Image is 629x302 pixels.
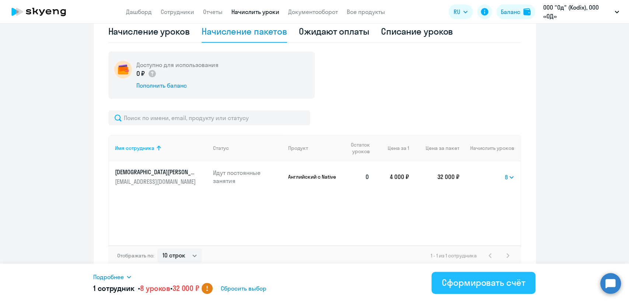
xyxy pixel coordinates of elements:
[375,135,409,161] th: Цена за 1
[213,145,282,151] div: Статус
[115,168,198,176] p: [DEMOGRAPHIC_DATA][PERSON_NAME]
[114,61,132,78] img: wallet-circle.png
[108,25,190,37] div: Начисление уроков
[117,252,154,259] span: Отображать по:
[454,7,460,16] span: RU
[136,81,219,89] div: Пополнить баланс
[539,3,623,21] button: ООО "Од" (Kodix), ООО «ОД»
[115,145,207,151] div: Имя сотрудника
[115,145,154,151] div: Имя сотрудника
[231,8,279,15] a: Начислить уроки
[501,7,520,16] div: Баланс
[172,284,199,293] span: 32 000 ₽
[213,169,282,185] p: Идут постоянные занятия
[459,135,520,161] th: Начислить уроков
[221,284,266,293] span: Сбросить выбор
[431,272,535,294] button: Сформировать счёт
[288,145,308,151] div: Продукт
[93,273,124,281] span: Подробнее
[347,8,385,15] a: Все продукты
[126,8,152,15] a: Дашборд
[344,141,370,155] span: Остаток уроков
[288,173,338,180] p: Английский с Native
[136,61,219,69] h5: Доступно для использования
[136,69,157,78] p: 0 ₽
[140,284,170,293] span: 8 уроков
[375,161,409,192] td: 4 000 ₽
[523,8,531,15] img: balance
[203,8,223,15] a: Отчеты
[431,252,477,259] span: 1 - 1 из 1 сотрудника
[202,25,287,37] div: Начисление пакетов
[344,141,375,155] div: Остаток уроков
[161,8,194,15] a: Сотрудники
[442,277,525,288] div: Сформировать счёт
[115,168,207,186] a: [DEMOGRAPHIC_DATA][PERSON_NAME][EMAIL_ADDRESS][DOMAIN_NAME]
[288,145,338,151] div: Продукт
[299,25,369,37] div: Ожидают оплаты
[543,3,612,21] p: ООО "Од" (Kodix), ООО «ОД»
[288,8,338,15] a: Документооборот
[381,25,453,37] div: Списание уроков
[93,283,199,294] h5: 1 сотрудник • •
[409,161,459,192] td: 32 000 ₽
[115,178,198,186] p: [EMAIL_ADDRESS][DOMAIN_NAME]
[213,145,229,151] div: Статус
[496,4,535,19] button: Балансbalance
[338,161,375,192] td: 0
[108,110,310,125] input: Поиск по имени, email, продукту или статусу
[448,4,473,19] button: RU
[409,135,459,161] th: Цена за пакет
